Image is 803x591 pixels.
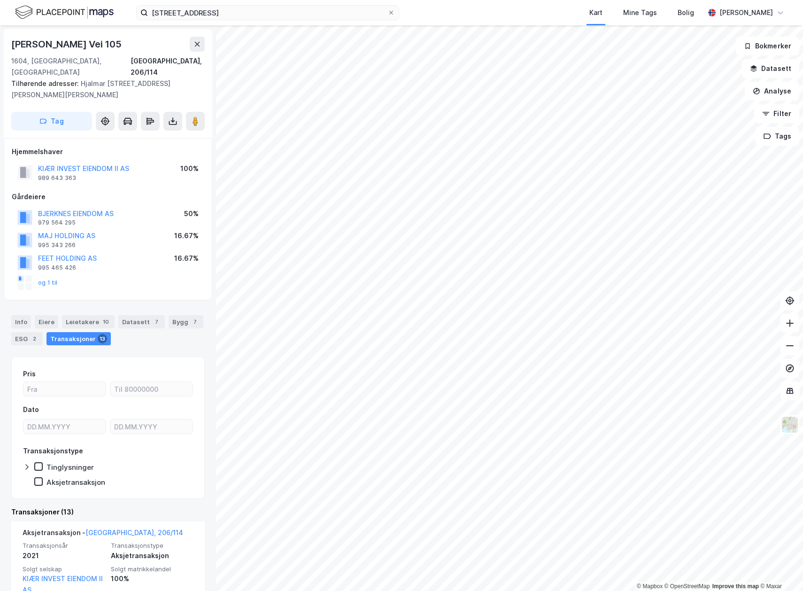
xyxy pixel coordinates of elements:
[11,332,43,345] div: ESG
[174,253,199,264] div: 16.67%
[180,163,199,174] div: 100%
[745,82,799,101] button: Analyse
[38,174,76,182] div: 989 643 363
[190,317,200,327] div: 7
[23,565,105,573] span: Solgt selskap
[98,334,107,343] div: 13
[23,404,39,415] div: Dato
[23,445,83,457] div: Transaksjonstype
[131,55,205,78] div: [GEOGRAPHIC_DATA], 206/114
[46,463,94,472] div: Tinglysninger
[169,315,203,328] div: Bygg
[174,230,199,241] div: 16.67%
[736,37,799,55] button: Bokmerker
[623,7,657,18] div: Mine Tags
[712,583,759,590] a: Improve this map
[781,416,799,434] img: Z
[110,382,193,396] input: Til 80000000
[756,127,799,146] button: Tags
[11,37,124,52] div: [PERSON_NAME] Vei 105
[11,78,197,101] div: Hjalmar [STREET_ADDRESS][PERSON_NAME][PERSON_NAME]
[11,112,92,131] button: Tag
[111,565,193,573] span: Solgt matrikkelandel
[754,104,799,123] button: Filter
[23,368,36,380] div: Pris
[38,219,76,226] div: 979 564 295
[719,7,773,18] div: [PERSON_NAME]
[46,478,105,487] div: Aksjetransaksjon
[111,542,193,550] span: Transaksjonstype
[11,55,131,78] div: 1604, [GEOGRAPHIC_DATA], [GEOGRAPHIC_DATA]
[15,4,114,21] img: logo.f888ab2527a4732fd821a326f86c7f29.svg
[101,317,111,327] div: 10
[12,191,204,202] div: Gårdeiere
[664,583,710,590] a: OpenStreetMap
[12,146,204,157] div: Hjemmelshaver
[111,573,193,584] div: 100%
[118,315,165,328] div: Datasett
[23,420,106,434] input: DD.MM.YYYY
[110,420,193,434] input: DD.MM.YYYY
[38,264,76,272] div: 995 465 426
[23,382,106,396] input: Fra
[742,59,799,78] button: Datasett
[11,315,31,328] div: Info
[38,241,76,249] div: 995 343 266
[637,583,663,590] a: Mapbox
[111,550,193,561] div: Aksjetransaksjon
[23,550,105,561] div: 2021
[23,542,105,550] span: Transaksjonsår
[184,208,199,219] div: 50%
[85,529,183,537] a: [GEOGRAPHIC_DATA], 206/114
[678,7,694,18] div: Bolig
[30,334,39,343] div: 2
[35,315,58,328] div: Eiere
[11,79,81,87] span: Tilhørende adresser:
[589,7,602,18] div: Kart
[62,315,115,328] div: Leietakere
[46,332,111,345] div: Transaksjoner
[152,317,161,327] div: 7
[11,506,205,518] div: Transaksjoner (13)
[148,6,387,20] input: Søk på adresse, matrikkel, gårdeiere, leietakere eller personer
[756,546,803,591] iframe: Chat Widget
[23,527,183,542] div: Aksjetransaksjon -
